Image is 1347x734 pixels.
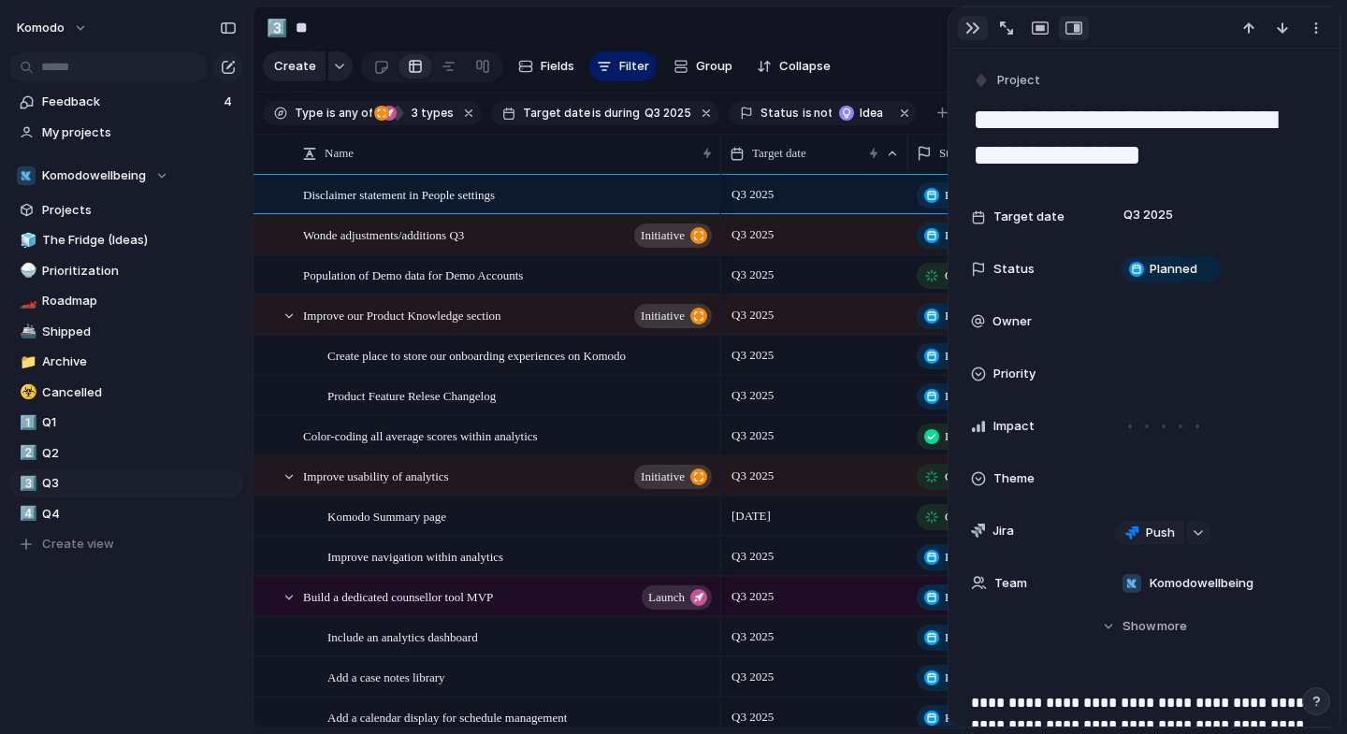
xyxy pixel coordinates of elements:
[42,123,237,142] span: My projects
[42,323,237,341] span: Shipped
[42,505,237,524] span: Q4
[9,196,243,224] a: Projects
[20,321,33,342] div: 🚢
[303,425,538,446] span: Color-coding all average scores within analytics
[9,88,243,116] a: Feedback4
[295,105,323,122] span: Type
[993,417,1035,436] span: Impact
[945,266,987,285] span: On track
[541,57,574,76] span: Fields
[42,231,237,250] span: The Fridge (Ideas)
[303,183,495,205] span: Disclaimer statement in People settings
[17,323,36,341] button: 🚢
[9,409,243,437] div: 1️⃣Q1
[642,585,712,610] button: launch
[9,226,243,254] a: 🧊The Fridge (Ideas)
[945,226,984,245] span: Planned
[20,473,33,495] div: 3️⃣
[323,103,376,123] button: isany of
[994,574,1027,593] span: Team
[945,427,971,446] span: Done
[262,13,292,43] button: 3️⃣
[634,465,712,489] button: initiative
[727,706,778,728] span: Q3 2025
[17,505,36,524] button: 4️⃣
[641,103,695,123] button: Q3 2025
[9,469,243,497] a: 3️⃣Q3
[634,304,712,328] button: initiative
[9,500,243,528] a: 4️⃣Q4
[303,465,449,486] span: Improve usability of analytics
[17,444,36,463] button: 2️⃣
[17,231,36,250] button: 🧊
[327,344,626,366] span: Create place to store our onboarding experiences on Komodo
[799,103,836,123] button: isnot
[17,413,36,432] button: 1️⃣
[641,223,685,249] span: initiative
[752,144,806,163] span: Target date
[993,208,1065,226] span: Target date
[267,15,287,40] div: 3️⃣
[945,709,984,727] span: Planned
[812,105,833,122] span: not
[9,318,243,346] a: 🚢Shipped
[860,105,887,122] span: Idea
[727,384,778,407] span: Q3 2025
[993,260,1035,279] span: Status
[42,474,237,493] span: Q3
[1157,617,1187,636] span: more
[327,706,567,727] span: Add a calendar display for schedule management
[945,186,984,205] span: Planned
[992,312,1032,331] span: Owner
[619,57,649,76] span: Filter
[727,183,778,206] span: Q3 2025
[406,106,421,120] span: 3
[664,51,742,81] button: Group
[263,51,326,81] button: Create
[20,412,33,434] div: 1️⃣
[511,51,582,81] button: Fields
[20,291,33,312] div: 🏎️
[20,352,33,373] div: 📁
[327,666,445,687] span: Add a case notes library
[9,439,243,468] a: 2️⃣Q2
[592,105,601,122] span: is
[327,545,503,567] span: Improve navigation within analytics
[1150,260,1197,279] span: Planned
[327,505,446,526] span: Komodo Summary page
[20,260,33,281] div: 🍚
[945,669,984,687] span: Planned
[945,548,984,567] span: Planned
[997,71,1040,90] span: Project
[969,67,1046,94] button: Project
[641,464,685,490] span: initiative
[727,304,778,326] span: Q3 2025
[760,105,799,122] span: Status
[727,545,778,568] span: Q3 2025
[274,57,316,76] span: Create
[727,666,778,688] span: Q3 2025
[939,144,969,163] span: Status
[9,287,243,315] div: 🏎️Roadmap
[9,379,243,407] div: ☣️Cancelled
[779,57,831,76] span: Collapse
[374,103,457,123] button: 3 types
[303,264,523,285] span: Population of Demo data for Demo Accounts
[833,103,892,123] button: Idea
[42,535,114,554] span: Create view
[17,353,36,371] button: 📁
[648,584,685,611] span: launch
[17,474,36,493] button: 3️⃣
[641,303,685,329] span: initiative
[9,348,243,376] div: 📁Archive
[42,93,218,111] span: Feedback
[992,522,1014,540] span: Jira
[9,119,243,147] a: My projects
[727,425,778,447] span: Q3 2025
[727,505,775,527] span: [DATE]
[945,347,984,366] span: Planned
[523,105,590,122] span: Target date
